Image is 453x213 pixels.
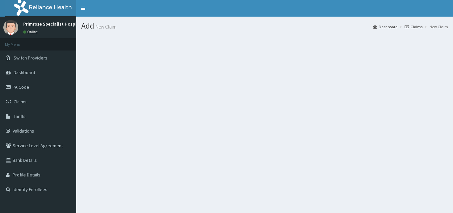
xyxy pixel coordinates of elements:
small: New Claim [94,24,116,29]
span: Tariffs [14,113,26,119]
p: Primrose Specialist Hospital [23,22,83,26]
a: Online [23,30,39,34]
span: Switch Providers [14,55,47,61]
h1: Add [81,22,448,30]
img: User Image [3,20,18,35]
a: Claims [405,24,422,30]
span: Dashboard [14,69,35,75]
span: Claims [14,99,27,105]
li: New Claim [423,24,448,30]
a: Dashboard [373,24,398,30]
